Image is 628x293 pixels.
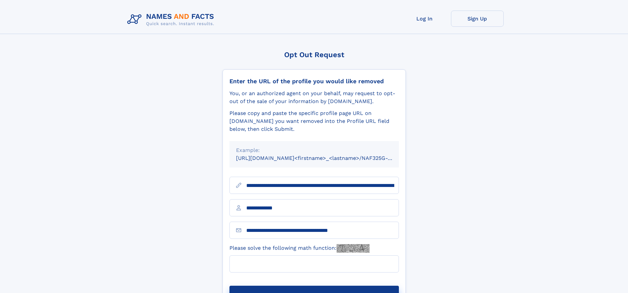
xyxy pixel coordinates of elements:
[398,11,451,27] a: Log In
[229,90,399,105] div: You, or an authorized agent on your behalf, may request to opt-out of the sale of your informatio...
[229,109,399,133] div: Please copy and paste the specific profile page URL on [DOMAIN_NAME] you want removed into the Pr...
[236,155,411,161] small: [URL][DOMAIN_NAME]<firstname>_<lastname>/NAF325G-xxxxxxxx
[229,78,399,85] div: Enter the URL of the profile you would like removed
[223,51,406,59] div: Opt Out Request
[236,146,392,154] div: Example:
[451,11,504,27] a: Sign Up
[125,11,220,28] img: Logo Names and Facts
[229,244,370,253] label: Please solve the following math function:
